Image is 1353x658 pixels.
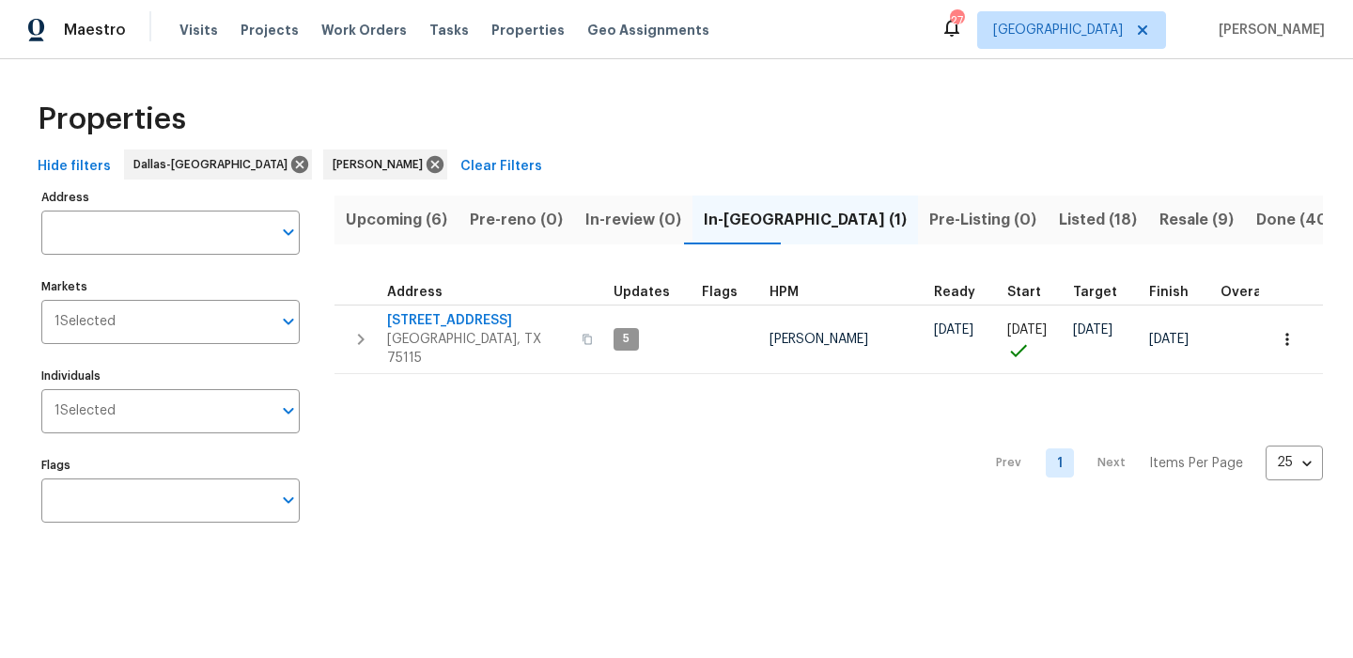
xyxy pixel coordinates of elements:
span: Dallas-[GEOGRAPHIC_DATA] [133,155,295,174]
span: [GEOGRAPHIC_DATA] [993,21,1123,39]
span: Finish [1149,286,1189,299]
span: Flags [702,286,738,299]
span: Listed (18) [1059,207,1137,233]
span: HPM [770,286,799,299]
span: Properties [491,21,565,39]
span: [PERSON_NAME] [770,333,868,346]
label: Markets [41,281,300,292]
span: [DATE] [1073,323,1112,337]
button: Open [275,398,302,424]
button: Hide filters [30,149,118,184]
span: 1 Selected [54,314,116,330]
span: Ready [934,286,975,299]
span: Resale (9) [1159,207,1234,233]
span: In-[GEOGRAPHIC_DATA] (1) [704,207,907,233]
div: Days past target finish date [1221,286,1286,299]
td: Project started on time [1000,305,1065,373]
span: In-review (0) [585,207,681,233]
span: Tasks [429,23,469,37]
span: Done (400) [1256,207,1345,233]
div: Projected renovation finish date [1149,286,1205,299]
span: [PERSON_NAME] [333,155,430,174]
span: Updates [614,286,670,299]
button: Open [275,308,302,335]
span: 5 [615,331,637,347]
span: Maestro [64,21,126,39]
div: Dallas-[GEOGRAPHIC_DATA] [124,149,312,180]
span: [PERSON_NAME] [1211,21,1325,39]
button: Clear Filters [453,149,550,184]
span: [DATE] [934,323,973,337]
button: Open [275,487,302,513]
nav: Pagination Navigation [978,385,1323,541]
button: Open [275,219,302,245]
span: Start [1007,286,1041,299]
label: Address [41,192,300,203]
div: Earliest renovation start date (first business day after COE or Checkout) [934,286,992,299]
div: Actual renovation start date [1007,286,1058,299]
span: [STREET_ADDRESS] [387,311,570,330]
span: 1 Selected [54,403,116,419]
p: Items Per Page [1149,454,1243,473]
span: [DATE] [1149,333,1189,346]
label: Flags [41,460,300,471]
span: [DATE] [1007,323,1047,337]
span: Upcoming (6) [346,207,447,233]
div: 27 [950,11,963,30]
span: Visits [179,21,218,39]
span: Projects [241,21,299,39]
span: Clear Filters [460,155,542,179]
span: Target [1073,286,1117,299]
div: [PERSON_NAME] [323,149,447,180]
div: 25 [1266,438,1323,487]
span: Pre-reno (0) [470,207,563,233]
span: Overall [1221,286,1269,299]
span: Address [387,286,443,299]
div: Target renovation project end date [1073,286,1134,299]
a: Goto page 1 [1046,448,1074,478]
span: Work Orders [321,21,407,39]
span: Hide filters [38,155,111,179]
span: Geo Assignments [587,21,709,39]
span: [GEOGRAPHIC_DATA], TX 75115 [387,330,570,368]
label: Individuals [41,370,300,382]
span: Properties [38,110,186,129]
span: Pre-Listing (0) [929,207,1036,233]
